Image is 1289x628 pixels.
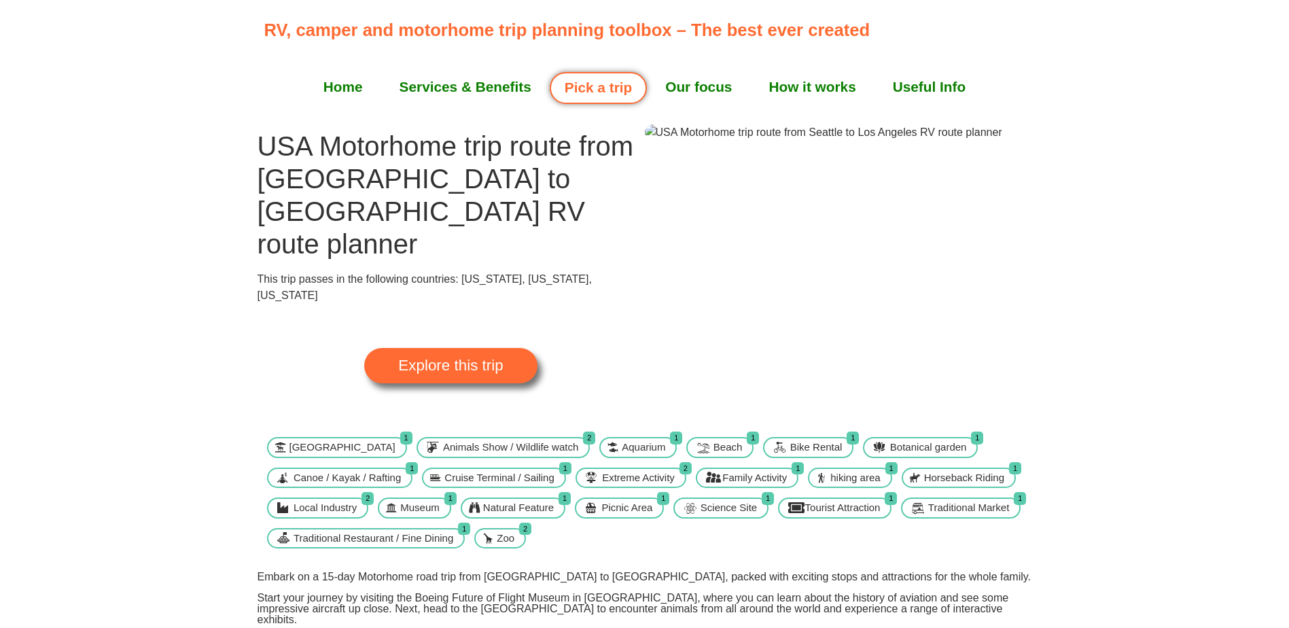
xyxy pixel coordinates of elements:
[440,440,582,455] span: Animals Show / Wildlife watch
[361,492,374,505] span: 2
[925,500,1013,516] span: Traditional Market
[710,440,746,455] span: Beach
[599,470,678,486] span: Extreme Activity
[598,500,656,516] span: Picnic Area
[290,531,457,546] span: Traditional Restaurant / Fine Dining
[406,462,418,475] span: 1
[847,432,859,444] span: 1
[400,432,412,444] span: 1
[792,462,804,475] span: 1
[264,17,1033,43] p: RV, camper and motorhome trip planning toolbox – The best ever created
[286,440,399,455] span: [GEOGRAPHIC_DATA]
[719,470,790,486] span: Family Activity
[290,470,404,486] span: Canoe / Kayak / Rafting
[493,531,518,546] span: Zoo
[290,500,360,516] span: Local Industry
[397,500,443,516] span: Museum
[458,523,470,536] span: 1
[1014,492,1026,505] span: 1
[802,500,884,516] span: Tourist Attraction
[550,72,647,104] a: Pick a trip
[697,500,760,516] span: Science Site
[679,462,692,475] span: 2
[885,492,897,505] span: 1
[875,70,984,104] a: Useful Info
[381,70,550,104] a: Services & Benefits
[750,70,874,104] a: How it works
[519,523,531,536] span: 2
[647,70,750,104] a: Our focus
[258,593,1032,625] p: Start your journey by visiting the Boeing Future of Flight Museum in [GEOGRAPHIC_DATA], where you...
[657,492,669,505] span: 1
[1009,462,1021,475] span: 1
[559,492,571,505] span: 1
[398,358,503,373] span: Explore this trip
[827,470,883,486] span: hiking area
[787,440,846,455] span: Bike Rental
[762,492,774,505] span: 1
[264,70,1025,104] nav: Menu
[583,432,595,444] span: 2
[670,432,682,444] span: 1
[971,432,983,444] span: 1
[258,273,592,301] span: This trip passes in the following countries: [US_STATE], [US_STATE], [US_STATE]
[618,440,669,455] span: Aquarium
[921,470,1008,486] span: Horseback Riding
[747,432,759,444] span: 1
[480,500,557,516] span: Natural Feature
[441,470,557,486] span: Cruise Terminal / Sailing
[258,130,645,260] h1: USA Motorhome trip route from [GEOGRAPHIC_DATA] to [GEOGRAPHIC_DATA] RV route planner
[258,572,1032,582] p: Embark on a 15-day Motorhome road trip from [GEOGRAPHIC_DATA] to [GEOGRAPHIC_DATA], packed with e...
[305,70,381,104] a: Home
[885,462,898,475] span: 1
[444,492,457,505] span: 1
[645,124,1002,141] img: USA Motorhome trip route from Seattle to Los Angeles RV route planner
[887,440,970,455] span: Botanical garden
[364,348,537,383] a: Explore this trip
[559,462,571,475] span: 1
